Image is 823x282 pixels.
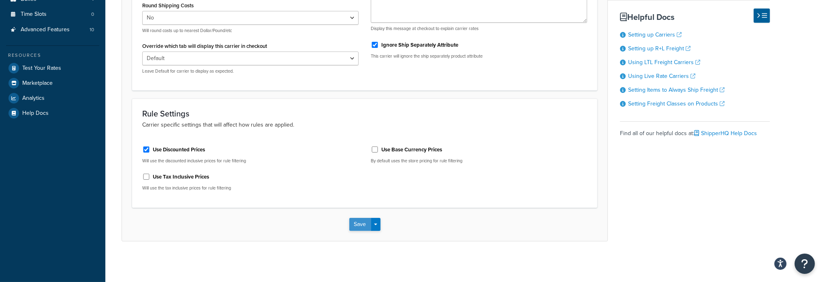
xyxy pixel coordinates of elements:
a: Test Your Rates [6,61,99,75]
span: Help Docs [22,110,49,117]
a: Time Slots0 [6,7,99,22]
div: Resources [6,52,99,59]
a: Help Docs [6,106,99,121]
button: Save [349,218,371,231]
p: Will round costs up to nearest Dollar/Pound/etc [142,28,359,34]
span: Advanced Features [21,26,70,33]
p: Leave Default for carrier to display as expected. [142,68,359,74]
label: Round Shipping Costs [142,2,194,9]
label: Use Tax Inclusive Prices [153,173,209,181]
p: Will use the discounted inclusive prices for rule filtering [142,158,359,164]
a: Using Live Rate Carriers [628,72,695,80]
p: Will use the tax inclusive prices for rule filtering [142,185,359,191]
span: Analytics [22,95,45,102]
button: Open Resource Center [795,254,815,274]
span: Time Slots [21,11,47,18]
label: Ignore Ship Separately Attribute [381,41,458,49]
label: Use Discounted Prices [153,146,205,153]
li: Time Slots [6,7,99,22]
a: Setting up Carriers [628,30,682,39]
span: Test Your Rates [22,65,61,72]
span: 10 [90,26,94,33]
p: This carrier will ignore the ship separately product attribute [371,53,587,59]
a: Setting Items to Always Ship Freight [628,86,725,94]
label: Override which tab will display this carrier in checkout [142,43,267,49]
li: Advanced Features [6,22,99,37]
h3: Rule Settings [142,109,587,118]
p: By default uses the store pricing for rule filtering [371,158,587,164]
span: 0 [91,11,94,18]
a: Advanced Features10 [6,22,99,37]
a: Using LTL Freight Carriers [628,58,700,67]
label: Use Base Currency Prices [381,146,442,153]
a: ShipperHQ Help Docs [694,129,757,138]
div: Find all of our helpful docs at: [620,121,770,139]
p: Display this message at checkout to explain carrier rates [371,26,587,32]
a: Setting up R+L Freight [628,44,690,53]
a: Setting Freight Classes on Products [628,99,725,108]
p: Carrier specific settings that will affect how rules are applied. [142,121,587,129]
span: Marketplace [22,80,53,87]
h3: Helpful Docs [620,13,770,22]
button: Hide Help Docs [754,9,770,23]
a: Analytics [6,91,99,105]
a: Marketplace [6,76,99,90]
